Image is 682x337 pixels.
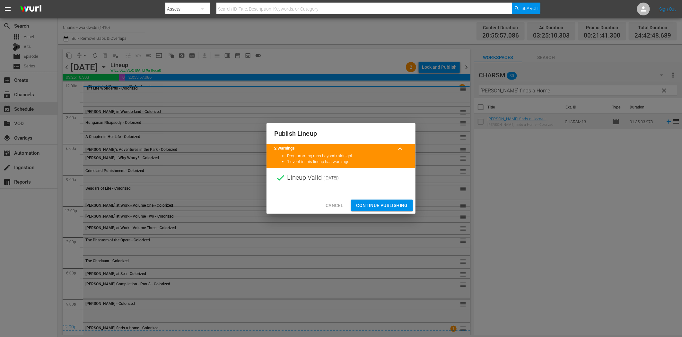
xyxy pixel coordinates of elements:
[267,168,415,187] div: Lineup Valid
[326,202,343,210] span: Cancel
[659,6,676,12] a: Sign Out
[287,153,408,159] li: Programming runs beyond midnight
[356,202,408,210] span: Continue Publishing
[396,145,404,152] span: keyboard_arrow_up
[323,173,339,183] span: ( [DATE] )
[351,200,413,212] button: Continue Publishing
[522,3,539,14] span: Search
[274,145,392,151] title: 2 Warnings
[4,5,12,13] span: menu
[15,2,46,17] img: ans4CAIJ8jUAAAAAAAAAAAAAAAAAAAAAAAAgQb4GAAAAAAAAAAAAAAAAAAAAAAAAJMjXAAAAAAAAAAAAAAAAAAAAAAAAgAT5G...
[274,128,408,139] h2: Publish Lineup
[320,200,348,212] button: Cancel
[287,159,408,165] li: 1 event in this lineup has warnings.
[392,141,408,156] button: keyboard_arrow_up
